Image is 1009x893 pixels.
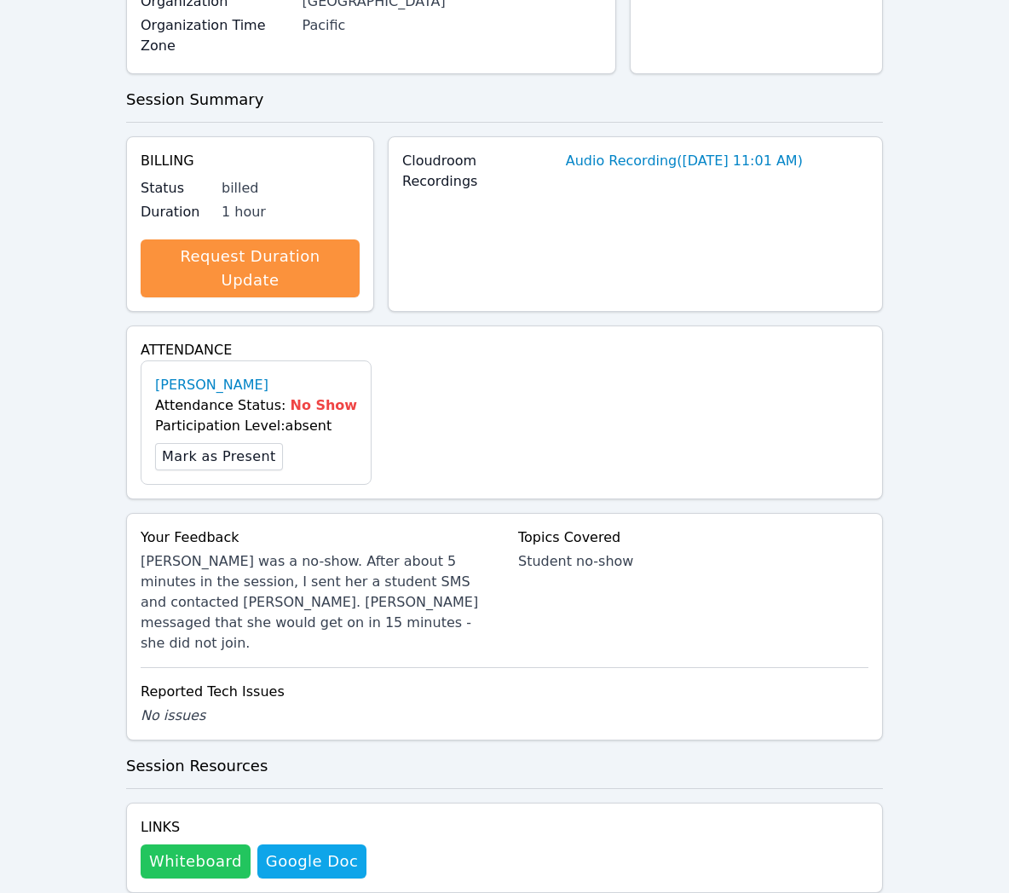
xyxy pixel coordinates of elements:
div: Attendance Status: [155,395,357,416]
div: Topics Covered [518,527,868,548]
a: Google Doc [257,844,366,879]
div: Reported Tech Issues [141,682,868,702]
a: [PERSON_NAME] [155,375,268,395]
div: Participation Level: absent [155,416,357,436]
h4: Attendance [141,340,868,360]
div: billed [222,178,360,199]
h3: Session Resources [126,754,883,778]
label: Cloudroom Recordings [402,151,556,192]
span: No Show [291,397,358,413]
h3: Session Summary [126,88,883,112]
div: [PERSON_NAME] was a no-show. After about 5 minutes in the session, I sent her a student SMS and c... [141,551,491,654]
div: Student no-show [518,551,868,572]
label: Status [141,178,211,199]
div: Pacific [303,15,602,36]
div: 1 hour [222,202,360,222]
label: Organization Time Zone [141,15,292,56]
a: Audio Recording([DATE] 11:01 AM) [566,151,803,171]
button: Mark as Present [155,443,283,470]
h4: Billing [141,151,360,171]
a: Request Duration Update [141,239,360,297]
span: No issues [141,707,205,723]
label: Duration [141,202,211,222]
h4: Links [141,817,366,838]
button: Whiteboard [141,844,251,879]
div: Your Feedback [141,527,491,548]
